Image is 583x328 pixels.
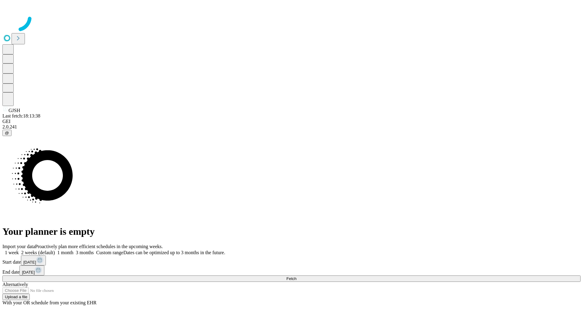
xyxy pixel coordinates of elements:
[2,244,35,249] span: Import your data
[2,282,28,287] span: Alternatively
[21,255,46,265] button: [DATE]
[23,260,36,265] span: [DATE]
[5,131,9,135] span: @
[21,250,55,255] span: 2 weeks (default)
[2,300,97,305] span: With your OR schedule from your existing EHR
[2,294,30,300] button: Upload a file
[96,250,123,255] span: Custom range
[2,265,581,275] div: End date
[286,276,296,281] span: Fetch
[57,250,73,255] span: 1 month
[76,250,94,255] span: 3 months
[123,250,225,255] span: Dates can be optimized up to 3 months in the future.
[2,226,581,237] h1: Your planner is empty
[22,270,35,275] span: [DATE]
[2,119,581,124] div: GEI
[5,250,19,255] span: 1 week
[2,113,40,118] span: Last fetch: 18:13:38
[19,265,44,275] button: [DATE]
[2,130,12,136] button: @
[9,108,20,113] span: GJSH
[35,244,163,249] span: Proactively plan more efficient schedules in the upcoming weeks.
[2,255,581,265] div: Start date
[2,124,581,130] div: 2.0.241
[2,275,581,282] button: Fetch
